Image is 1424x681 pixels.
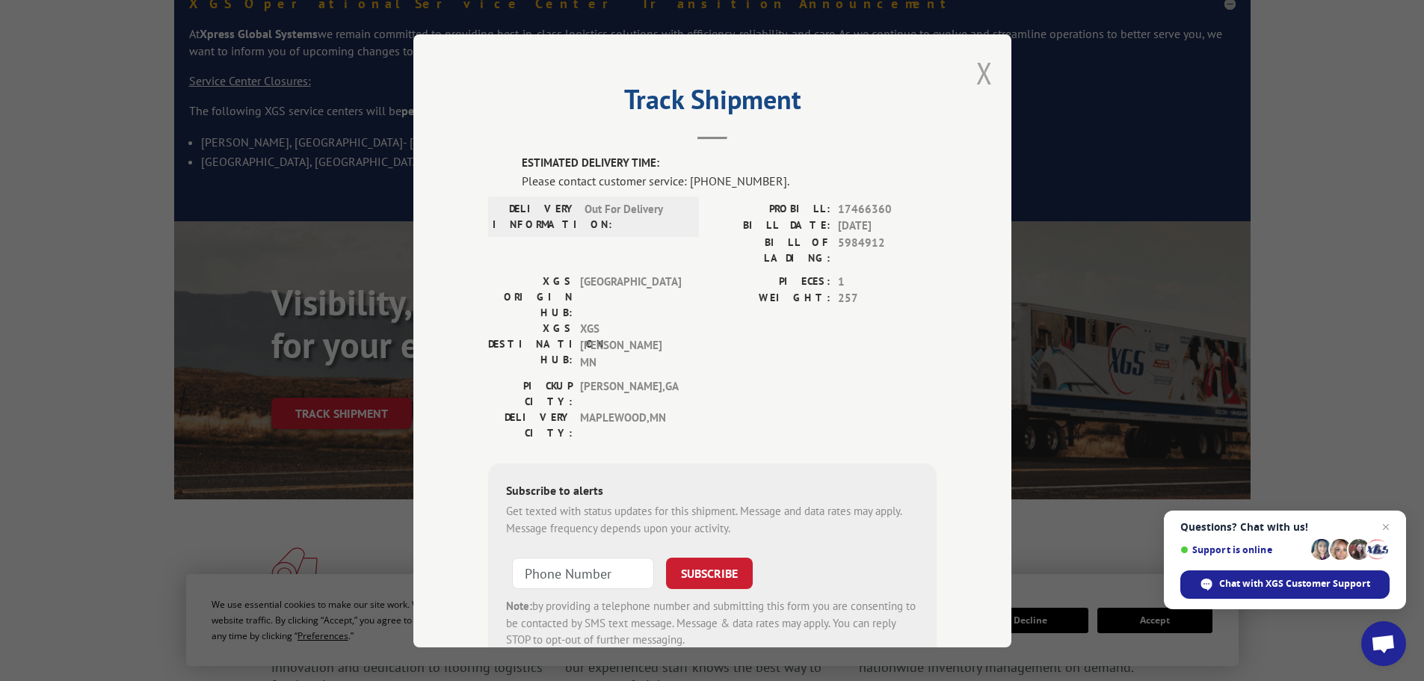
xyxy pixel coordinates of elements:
[488,378,573,410] label: PICKUP CITY:
[585,200,685,232] span: Out For Delivery
[1361,621,1406,666] a: Open chat
[838,200,937,218] span: 17466360
[580,273,681,320] span: [GEOGRAPHIC_DATA]
[580,378,681,410] span: [PERSON_NAME] , GA
[712,218,830,235] label: BILL DATE:
[512,558,654,589] input: Phone Number
[488,410,573,441] label: DELIVERY CITY:
[712,290,830,307] label: WEIGHT:
[1219,577,1370,591] span: Chat with XGS Customer Support
[712,200,830,218] label: PROBILL:
[666,558,753,589] button: SUBSCRIBE
[506,598,919,649] div: by providing a telephone number and submitting this form you are consenting to be contacted by SM...
[1180,521,1390,533] span: Questions? Chat with us!
[712,273,830,290] label: PIECES:
[1180,544,1306,555] span: Support is online
[488,320,573,371] label: XGS DESTINATION HUB:
[838,290,937,307] span: 257
[506,599,532,613] strong: Note:
[522,171,937,189] div: Please contact customer service: [PHONE_NUMBER].
[580,410,681,441] span: MAPLEWOOD , MN
[506,503,919,537] div: Get texted with status updates for this shipment. Message and data rates may apply. Message frequ...
[976,53,993,93] button: Close modal
[506,481,919,503] div: Subscribe to alerts
[488,273,573,320] label: XGS ORIGIN HUB:
[838,273,937,290] span: 1
[712,234,830,265] label: BILL OF LADING:
[1180,570,1390,599] span: Chat with XGS Customer Support
[493,200,577,232] label: DELIVERY INFORMATION:
[838,218,937,235] span: [DATE]
[580,320,681,371] span: XGS [PERSON_NAME] MN
[838,234,937,265] span: 5984912
[488,89,937,117] h2: Track Shipment
[522,155,937,172] label: ESTIMATED DELIVERY TIME:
